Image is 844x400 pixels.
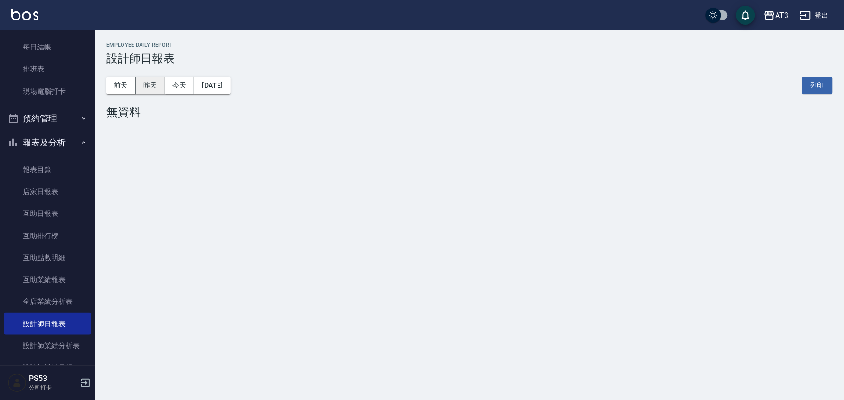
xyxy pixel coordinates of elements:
a: 設計師日報表 [4,313,91,335]
a: 現場電腦打卡 [4,80,91,102]
button: 登出 [796,7,833,24]
h5: PS53 [29,374,77,383]
a: 排班表 [4,58,91,80]
button: 前天 [106,77,136,94]
button: 預約管理 [4,106,91,131]
a: 全店業績分析表 [4,291,91,312]
div: 無資料 [106,106,833,119]
p: 公司打卡 [29,383,77,392]
button: save [736,6,755,25]
div: AT3 [775,10,788,21]
a: 設計師業績月報表 [4,357,91,379]
button: [DATE] [194,77,230,94]
a: 互助點數明細 [4,247,91,269]
a: 每日結帳 [4,36,91,58]
img: Person [8,373,27,392]
img: Logo [11,9,38,20]
h3: 設計師日報表 [106,52,833,65]
button: AT3 [760,6,792,25]
a: 設計師業績分析表 [4,335,91,357]
button: 昨天 [136,77,165,94]
a: 互助排行榜 [4,225,91,247]
button: 今天 [165,77,195,94]
button: 報表及分析 [4,130,91,155]
a: 互助日報表 [4,203,91,224]
a: 互助業績報表 [4,269,91,291]
a: 店家日報表 [4,181,91,203]
a: 報表目錄 [4,159,91,181]
button: 列印 [802,77,833,94]
h2: Employee Daily Report [106,42,833,48]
